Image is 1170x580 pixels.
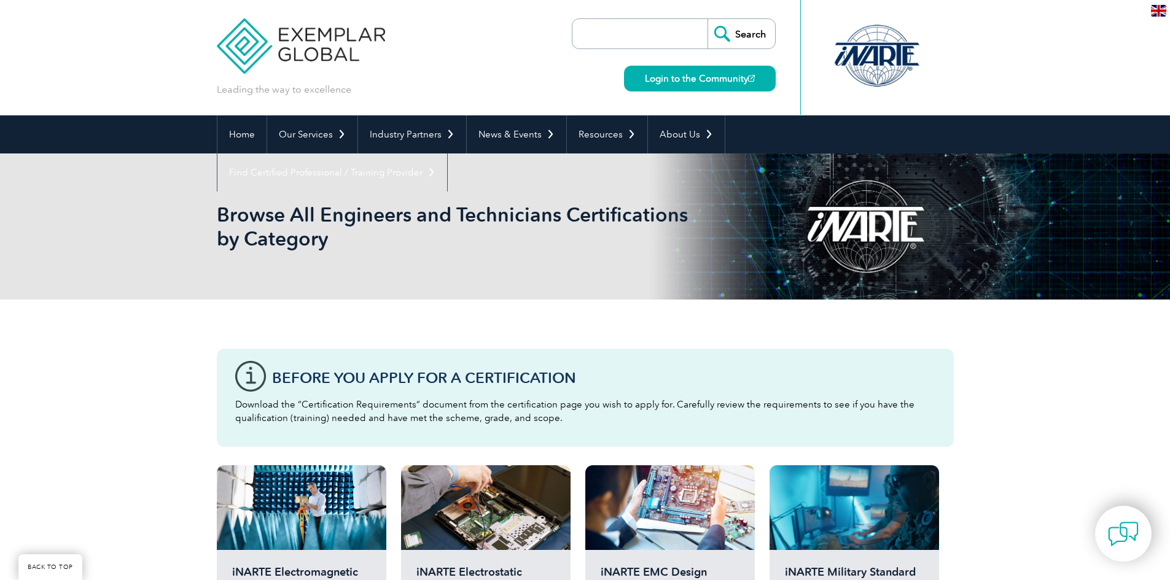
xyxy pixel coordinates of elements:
[272,370,935,385] h3: Before You Apply For a Certification
[708,19,775,48] input: Search
[748,75,755,82] img: open_square.png
[18,554,82,580] a: BACK TO TOP
[1108,519,1139,549] img: contact-chat.png
[358,115,466,153] a: Industry Partners
[217,115,267,153] a: Home
[567,115,647,153] a: Resources
[267,115,357,153] a: Our Services
[217,203,688,250] h1: Browse All Engineers and Technicians Certifications by Category
[624,66,776,91] a: Login to the Community
[217,153,447,191] a: Find Certified Professional / Training Provider
[217,83,351,96] p: Leading the way to excellence
[467,115,566,153] a: News & Events
[235,398,935,425] p: Download the “Certification Requirements” document from the certification page you wish to apply ...
[648,115,725,153] a: About Us
[1151,5,1166,17] img: en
